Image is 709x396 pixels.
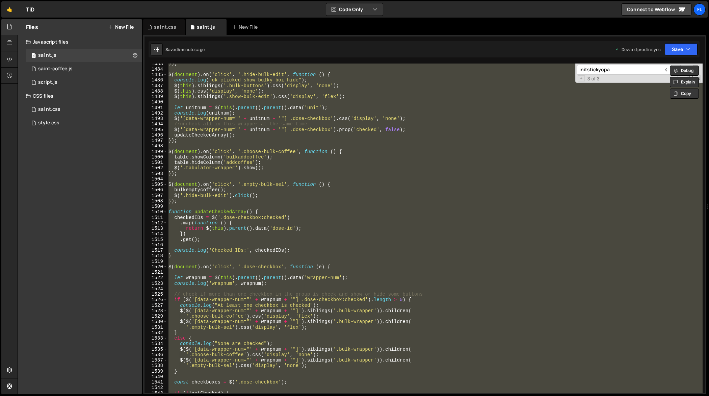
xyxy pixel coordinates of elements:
[145,160,167,165] div: 1501
[145,297,167,302] div: 1526
[145,105,167,110] div: 1491
[145,149,167,154] div: 1499
[145,330,167,336] div: 1532
[18,89,142,103] div: CSS files
[145,171,167,176] div: 1503
[145,187,167,193] div: 1506
[145,204,167,209] div: 1509
[26,62,142,76] div: 4604/27020.js
[145,391,167,396] div: 1543
[145,292,167,297] div: 1525
[670,89,699,99] button: Copy
[621,3,691,16] a: Connect to Webflow
[145,127,167,132] div: 1495
[145,77,167,83] div: 1486
[145,215,167,220] div: 1511
[145,176,167,182] div: 1504
[38,66,73,72] div: saint-coffee.js
[154,24,176,30] div: sa1nt.css
[197,24,215,30] div: sa1nt.js
[232,24,260,30] div: New File
[145,357,167,363] div: 1537
[145,67,167,72] div: 1484
[145,363,167,368] div: 1538
[145,193,167,198] div: 1507
[145,259,167,264] div: 1519
[145,165,167,171] div: 1502
[145,286,167,292] div: 1524
[670,77,699,87] button: Explain
[145,110,167,116] div: 1492
[145,237,167,242] div: 1515
[145,374,167,379] div: 1540
[32,53,36,59] span: 0
[145,220,167,226] div: 1512
[145,352,167,357] div: 1536
[26,49,142,62] div: sa1nt.js
[145,341,167,346] div: 1534
[145,281,167,286] div: 1523
[145,303,167,308] div: 1527
[670,66,699,76] button: Debug
[145,325,167,330] div: 1531
[18,35,142,49] div: Javascript files
[38,52,56,58] div: sa1nt.js
[145,154,167,160] div: 1500
[26,5,34,14] div: TiD
[145,143,167,149] div: 1498
[145,319,167,324] div: 1530
[145,336,167,341] div: 1533
[145,275,167,280] div: 1522
[145,116,167,121] div: 1493
[145,198,167,204] div: 1508
[145,99,167,105] div: 1490
[145,89,167,94] div: 1488
[145,385,167,390] div: 1542
[145,248,167,253] div: 1517
[26,76,142,89] div: 4604/24567.js
[38,79,57,85] div: script.js
[145,83,167,89] div: 1487
[693,3,706,16] a: Fl
[38,106,60,113] div: sa1nt.css
[145,121,167,127] div: 1494
[326,3,383,16] button: Code Only
[26,116,142,130] div: 4604/25434.css
[145,182,167,187] div: 1505
[145,209,167,215] div: 1510
[145,379,167,385] div: 1541
[145,72,167,77] div: 1485
[145,308,167,314] div: 1528
[662,65,671,75] span: ​
[145,264,167,270] div: 1520
[145,242,167,248] div: 1516
[577,65,662,75] input: Search for
[145,270,167,275] div: 1521
[26,103,142,116] div: sa1nt.css
[585,76,602,81] span: 3 of 3
[145,132,167,138] div: 1496
[145,314,167,319] div: 1529
[145,347,167,352] div: 1535
[178,47,205,52] div: 4 minutes ago
[108,24,134,30] button: New File
[615,47,661,52] div: Dev and prod in sync
[145,94,167,99] div: 1489
[38,120,59,126] div: style.css
[165,47,205,52] div: Saved
[145,61,167,67] div: 1483
[578,75,585,81] span: Toggle Replace mode
[145,226,167,231] div: 1513
[26,23,38,31] h2: Files
[145,369,167,374] div: 1539
[1,1,18,18] a: 🤙
[145,231,167,237] div: 1514
[145,253,167,258] div: 1518
[145,138,167,143] div: 1497
[665,43,698,55] button: Save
